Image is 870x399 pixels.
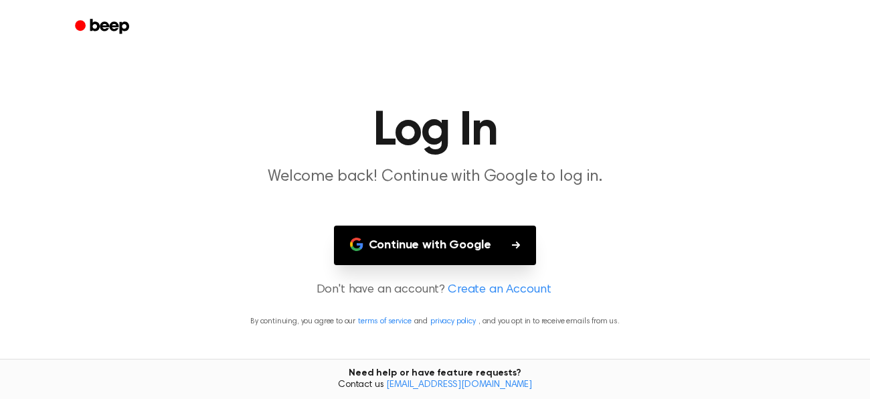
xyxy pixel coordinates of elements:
a: terms of service [358,317,411,325]
p: By continuing, you agree to our and , and you opt in to receive emails from us. [16,315,854,327]
a: [EMAIL_ADDRESS][DOMAIN_NAME] [386,380,532,390]
p: Don't have an account? [16,281,854,299]
p: Welcome back! Continue with Google to log in. [178,166,692,188]
h1: Log In [92,107,778,155]
a: privacy policy [430,317,476,325]
button: Continue with Google [334,226,537,265]
a: Beep [66,14,141,40]
a: Create an Account [448,281,551,299]
span: Contact us [8,380,862,392]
